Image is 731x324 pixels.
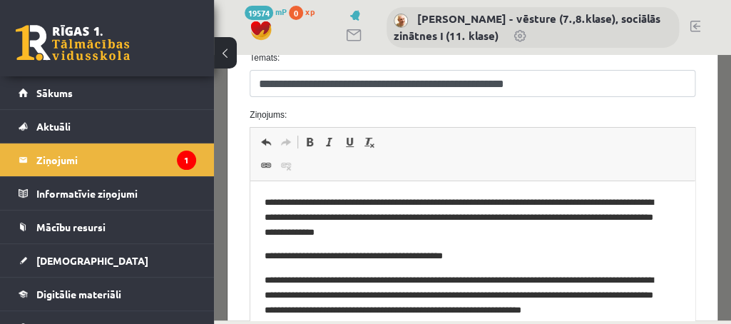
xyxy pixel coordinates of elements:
span: 0 [289,6,303,20]
iframe: Editor, wiswyg-editor-47024933202180-1757871381-578 [36,126,481,269]
span: 19574 [245,6,273,20]
label: Ziņojums: [25,54,492,66]
legend: Ziņojumi [36,143,196,176]
span: Mācību resursi [36,221,106,233]
a: 19574 mP [245,6,287,17]
span: Aktuāli [36,120,71,133]
span: Digitālie materiāli [36,288,121,300]
span: [DEMOGRAPHIC_DATA] [36,254,148,267]
body: Editor, wiswyg-editor-47024933202180-1757871381-578 [14,14,430,151]
img: Andris Garabidovičs - vēsture (7.,8.klase), sociālās zinātnes I (11. klase) [394,14,408,28]
a: Redo (Ctrl+Y) [62,78,82,96]
span: xp [305,6,315,17]
a: Link (Ctrl+K) [42,101,62,120]
a: Bold (Ctrl+B) [86,78,106,96]
a: Informatīvie ziņojumi [19,177,196,210]
a: Italic (Ctrl+I) [106,78,126,96]
a: Underline (Ctrl+U) [126,78,145,96]
a: Ziņojumi1 [19,143,196,176]
a: Remove Format [145,78,165,96]
a: Undo (Ctrl+Z) [42,78,62,96]
a: Unlink [62,101,82,120]
a: Sākums [19,76,196,109]
a: [DEMOGRAPHIC_DATA] [19,244,196,277]
a: 0 xp [289,6,322,17]
a: Mācību resursi [19,211,196,243]
i: 1 [177,151,196,170]
a: Aktuāli [19,110,196,143]
a: Digitālie materiāli [19,278,196,310]
span: mP [275,6,287,17]
a: Rīgas 1. Tālmācības vidusskola [16,25,130,61]
legend: Informatīvie ziņojumi [36,177,196,210]
span: Sākums [36,86,73,99]
a: [PERSON_NAME] - vēsture (7.,8.klase), sociālās zinātnes I (11. klase) [394,11,660,43]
